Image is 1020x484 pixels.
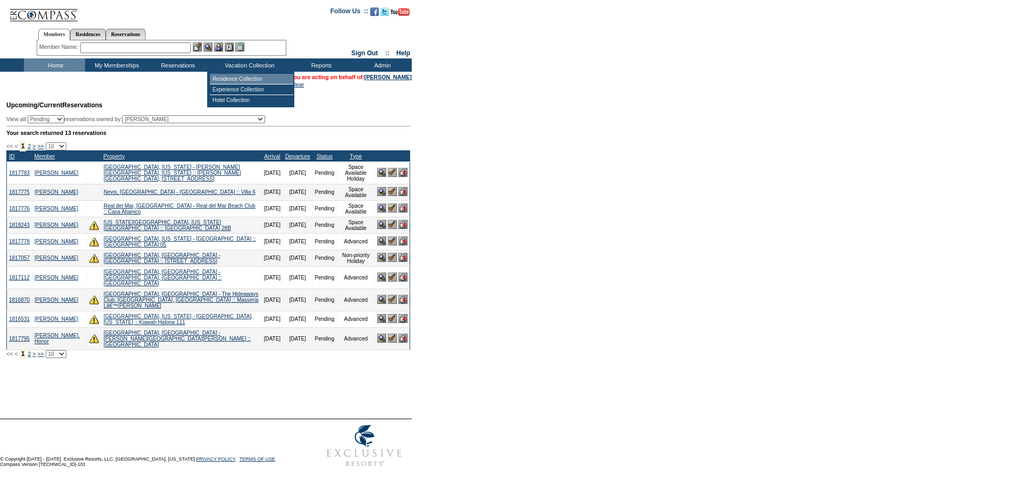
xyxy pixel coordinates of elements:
[330,6,368,19] td: Follow Us ::
[283,311,312,327] td: [DATE]
[337,217,375,233] td: Space Available
[388,273,397,282] img: Confirm Reservation
[9,153,15,159] a: ID
[283,162,312,184] td: [DATE]
[9,189,30,195] a: 1817775
[104,330,251,347] a: [GEOGRAPHIC_DATA], [GEOGRAPHIC_DATA] - [PERSON_NAME][GEOGRAPHIC_DATA][PERSON_NAME] :: [GEOGRAPHIC...
[398,295,407,304] img: Cancel Reservation
[261,288,283,311] td: [DATE]
[285,153,310,159] a: Departure
[103,153,124,159] a: Property
[398,253,407,262] img: Cancel Reservation
[32,143,36,149] a: >
[312,184,337,200] td: Pending
[9,255,30,261] a: 1817057
[89,237,99,247] img: There are insufficient days and/or tokens to cover this reservation
[104,164,241,182] a: [GEOGRAPHIC_DATA], [US_STATE] - [PERSON_NAME][GEOGRAPHIC_DATA], [US_STATE] :: [PERSON_NAME][GEOGR...
[6,130,410,136] div: Your search returned 13 reservations
[337,184,375,200] td: Space Available
[312,288,337,311] td: Pending
[312,266,337,288] td: Pending
[14,143,18,149] span: <
[312,327,337,350] td: Pending
[398,220,407,229] img: Cancel Reservation
[261,250,283,266] td: [DATE]
[388,203,397,213] img: Confirm Reservation
[35,297,78,303] a: [PERSON_NAME]
[70,29,106,40] a: Residences
[9,316,30,322] a: 1816531
[261,233,283,250] td: [DATE]
[377,295,386,304] img: View Reservation
[207,58,290,72] td: Vacation Collection
[261,162,283,184] td: [DATE]
[28,351,31,357] a: 2
[104,269,222,286] a: [GEOGRAPHIC_DATA], [GEOGRAPHIC_DATA] - [GEOGRAPHIC_DATA], [GEOGRAPHIC_DATA] :: [GEOGRAPHIC_DATA]
[312,233,337,250] td: Pending
[38,29,71,40] a: Members
[390,11,410,17] a: Subscribe to our YouTube Channel
[312,217,337,233] td: Pending
[396,49,410,57] a: Help
[312,162,337,184] td: Pending
[104,203,256,215] a: Real del Mar, [GEOGRAPHIC_DATA] - Real del Mar Beach Club :: Casa Abanico
[34,153,55,159] a: Member
[388,314,397,323] img: Confirm Reservation
[35,316,78,322] a: [PERSON_NAME]
[380,7,389,16] img: Follow us on Twitter
[337,266,375,288] td: Advanced
[28,143,31,149] a: 2
[89,253,99,263] img: There are insufficient days and/or tokens to cover this reservation
[35,239,78,244] a: [PERSON_NAME]
[9,297,30,303] a: 1816870
[388,253,397,262] img: Confirm Reservation
[283,184,312,200] td: [DATE]
[104,189,256,195] a: Nevis, [GEOGRAPHIC_DATA] - [GEOGRAPHIC_DATA] :: Villa 6
[337,311,375,327] td: Advanced
[14,351,18,357] span: <
[196,456,235,462] a: PRIVACY POLICY
[385,49,389,57] span: ::
[104,252,220,264] a: [GEOGRAPHIC_DATA], [GEOGRAPHIC_DATA] - [GEOGRAPHIC_DATA] :: [STREET_ADDRESS]
[35,206,78,211] a: [PERSON_NAME]
[337,200,375,217] td: Space Available
[377,273,386,282] img: View Reservation
[283,200,312,217] td: [DATE]
[377,314,386,323] img: View Reservation
[283,327,312,350] td: [DATE]
[104,291,259,309] a: [GEOGRAPHIC_DATA], [GEOGRAPHIC_DATA] - The Hideaways Club: [GEOGRAPHIC_DATA], [GEOGRAPHIC_DATA] :...
[37,351,44,357] a: >>
[9,222,30,228] a: 1818243
[290,81,304,88] a: Clear
[370,7,379,16] img: Become our fan on Facebook
[388,295,397,304] img: Confirm Reservation
[89,295,99,304] img: There are insufficient days and/or tokens to cover this reservation
[337,233,375,250] td: Advanced
[9,206,30,211] a: 1817776
[377,334,386,343] img: View Reservation
[377,203,386,213] img: View Reservation
[9,336,30,342] a: 1817795
[146,58,207,72] td: Reservations
[261,200,283,217] td: [DATE]
[225,43,234,52] img: Reservations
[290,74,412,80] span: You are acting on behalf of:
[283,288,312,311] td: [DATE]
[35,333,80,344] a: [PERSON_NAME], Honor
[377,236,386,245] img: View Reservation
[337,288,375,311] td: Advanced
[390,8,410,16] img: Subscribe to our YouTube Channel
[312,250,337,266] td: Pending
[337,162,375,184] td: Space Available Holiday
[240,456,276,462] a: TERMS OF USE
[317,153,333,159] a: Status
[210,84,293,95] td: Experience Collection
[351,49,378,57] a: Sign Out
[35,170,78,176] a: [PERSON_NAME]
[312,200,337,217] td: Pending
[337,327,375,350] td: Advanced
[290,58,351,72] td: Reports
[398,236,407,245] img: Cancel Reservation
[264,153,280,159] a: Arrival
[388,334,397,343] img: Confirm Reservation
